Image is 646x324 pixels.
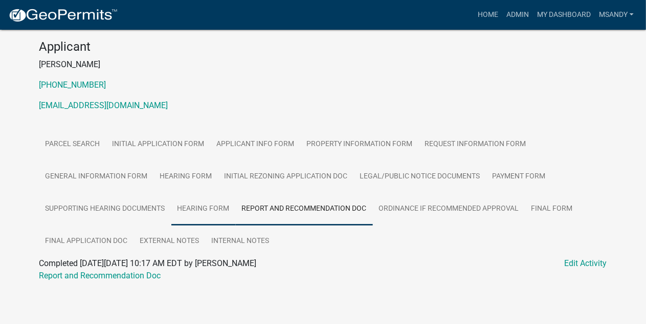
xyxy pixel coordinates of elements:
a: Supporting Hearing Documents [39,193,171,226]
a: Initial Application Form [106,128,211,161]
a: Final Application Doc [39,225,134,258]
a: Report and Recommendation Doc [39,271,161,280]
a: Admin [502,5,533,25]
a: Home [474,5,502,25]
a: Final Form [525,193,579,226]
a: Internal Notes [206,225,276,258]
a: Request Information Form [419,128,532,161]
a: General Information Form [39,160,154,193]
a: [PHONE_NUMBER] [39,80,106,90]
p: [PERSON_NAME] [39,58,607,71]
a: Hearing Form [171,193,236,226]
a: Edit Activity [565,257,607,270]
a: My Dashboard [533,5,595,25]
a: Hearing Form [154,160,218,193]
a: Initial Rezoning Application Doc [218,160,354,193]
a: Applicant Info Form [211,128,301,161]
a: Property Information Form [301,128,419,161]
span: Completed [DATE][DATE] 10:17 AM EDT by [PERSON_NAME] [39,258,257,268]
a: External Notes [134,225,206,258]
a: Report and Recommendation Doc [236,193,373,226]
a: msandy [595,5,638,25]
a: Parcel search [39,128,106,161]
h4: Applicant [39,39,607,54]
a: Ordinance if Recommended Approval [373,193,525,226]
a: Legal/Public Notice Documents [354,160,486,193]
a: [EMAIL_ADDRESS][DOMAIN_NAME] [39,100,168,110]
a: Payment Form [486,160,552,193]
